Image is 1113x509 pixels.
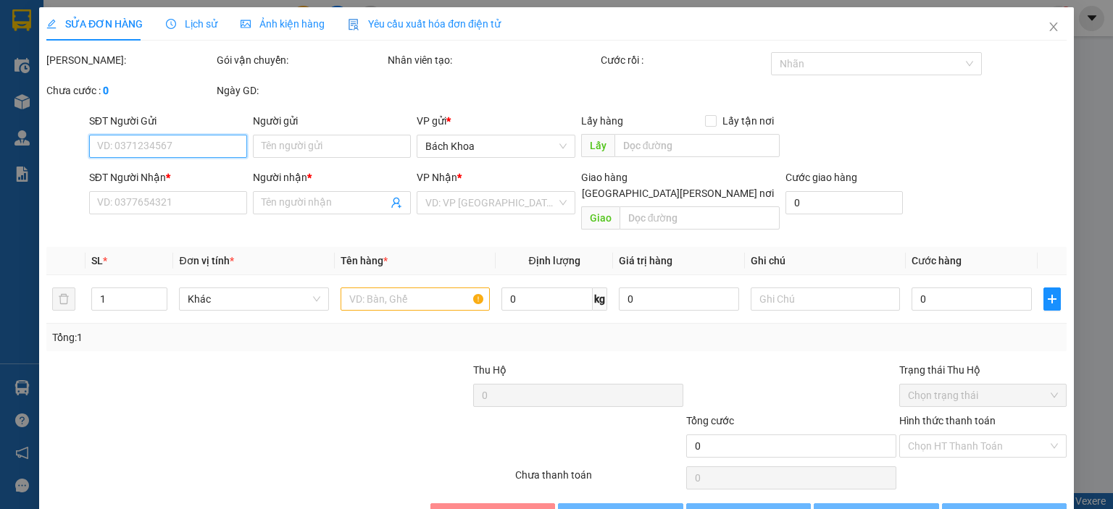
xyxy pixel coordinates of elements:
[745,247,906,275] th: Ghi chú
[253,169,411,185] div: Người nhận
[89,169,247,185] div: SĐT Người Nhận
[619,255,672,266] span: Giá trị hàng
[46,83,214,98] div: Chưa cước :
[580,172,627,183] span: Giao hàng
[472,364,506,376] span: Thu Hộ
[241,19,251,29] span: picture
[580,134,614,157] span: Lấy
[52,329,430,345] div: Tổng: 1
[785,191,903,214] input: Cước giao hàng
[619,206,780,230] input: Dọc đường
[785,172,857,183] label: Cước giao hàng
[348,18,501,30] span: Yêu cầu xuất hóa đơn điện tử
[166,19,176,29] span: clock-circle
[1043,287,1061,311] button: plus
[576,185,780,201] span: [GEOGRAPHIC_DATA][PERSON_NAME] nơi
[912,255,962,266] span: Cước hàng
[179,255,233,266] span: Đơn vị tính
[91,255,103,266] span: SL
[1033,7,1074,48] button: Close
[341,287,490,311] input: VD: Bàn, Ghế
[52,287,75,311] button: delete
[717,113,780,129] span: Lấy tận nơi
[580,115,622,127] span: Lấy hàng
[580,206,619,230] span: Giao
[391,197,402,209] span: user-add
[103,85,109,96] b: 0
[217,83,384,98] div: Ngày GD:
[899,415,996,426] label: Hình thức thanh toán
[1044,293,1060,305] span: plus
[46,52,214,68] div: [PERSON_NAME]:
[417,113,575,129] div: VP gửi
[751,287,900,311] input: Ghi Chú
[514,467,684,492] div: Chưa thanh toán
[1048,21,1059,33] span: close
[89,113,247,129] div: SĐT Người Gửi
[899,362,1067,378] div: Trạng thái Thu Hộ
[46,18,143,30] span: SỬA ĐƠN HÀNG
[417,172,457,183] span: VP Nhận
[348,19,359,30] img: icon
[188,288,320,310] span: Khác
[425,135,566,157] span: Bách Khoa
[388,52,598,68] div: Nhân viên tạo:
[341,255,388,266] span: Tên hàng
[908,384,1058,406] span: Chọn trạng thái
[253,113,411,129] div: Người gửi
[241,18,325,30] span: Ảnh kiện hàng
[217,52,384,68] div: Gói vận chuyển:
[166,18,217,30] span: Lịch sử
[593,287,607,311] span: kg
[614,134,780,157] input: Dọc đường
[601,52,768,68] div: Cước rồi :
[528,255,580,266] span: Định lượng
[686,415,734,426] span: Tổng cước
[46,19,57,29] span: edit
